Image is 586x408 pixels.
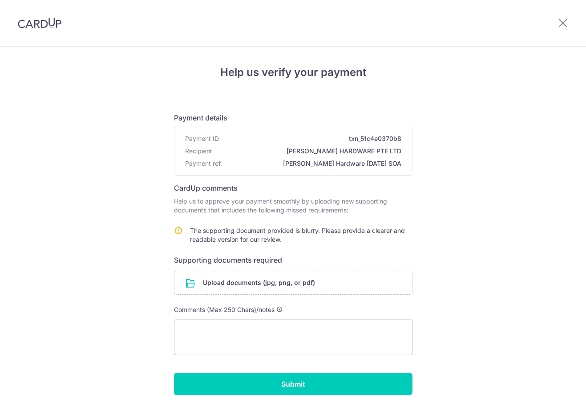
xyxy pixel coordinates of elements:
[174,64,412,80] h4: Help us verify your payment
[174,255,412,265] h6: Supporting documents required
[222,134,401,143] span: txn_51c4e0370b8
[185,159,222,168] span: Payment ref.
[174,112,412,123] h6: Payment details
[185,147,212,156] span: Recipient
[174,197,412,215] p: Help us to approve your payment smoothly by uploading new supporting documents that includes the ...
[174,183,412,193] h6: CardUp comments
[174,306,275,313] span: Comments (Max 250 Chars)/notes
[18,18,61,28] img: CardUp
[185,134,219,143] span: Payment ID
[216,147,401,156] span: [PERSON_NAME] HARDWARE PTE LTD
[174,271,412,295] div: Upload documents (jpg, png, or pdf)
[174,373,412,395] input: Submit
[190,227,405,243] span: The supporting document provided is blurry. Please provide a clearer and readable version for our...
[226,159,401,168] span: [PERSON_NAME] Hardware [DATE] SOA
